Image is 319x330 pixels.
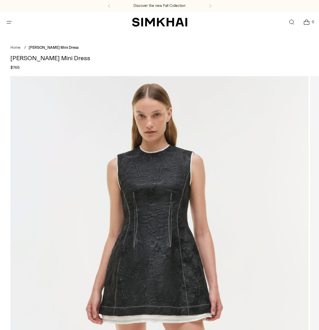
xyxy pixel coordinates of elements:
[24,45,26,51] div: /
[10,45,308,51] nav: breadcrumbs
[10,55,308,61] h1: [PERSON_NAME] Mini Dress
[133,3,186,9] a: Discover the new Fall Collection
[10,64,20,71] span: $765
[284,15,299,29] a: Open search modal
[310,19,316,25] span: 0
[132,17,187,27] a: SIMKHAI
[29,45,78,50] span: [PERSON_NAME] Mini Dress
[299,15,313,29] a: Open cart modal
[10,45,20,50] a: Home
[2,15,16,29] button: Open menu modal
